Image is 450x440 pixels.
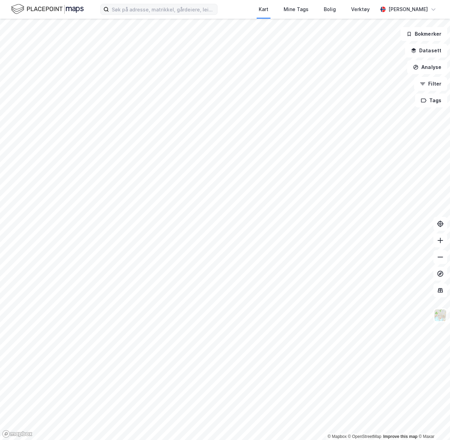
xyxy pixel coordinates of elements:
[351,5,370,14] div: Verktøy
[259,5,268,14] div: Kart
[109,4,217,15] input: Søk på adresse, matrikkel, gårdeiere, leietakere eller personer
[415,407,450,440] iframe: Chat Widget
[11,3,84,15] img: logo.f888ab2527a4732fd821a326f86c7f29.svg
[415,407,450,440] div: Kontrollprogram for chat
[388,5,428,14] div: [PERSON_NAME]
[284,5,309,14] div: Mine Tags
[324,5,336,14] div: Bolig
